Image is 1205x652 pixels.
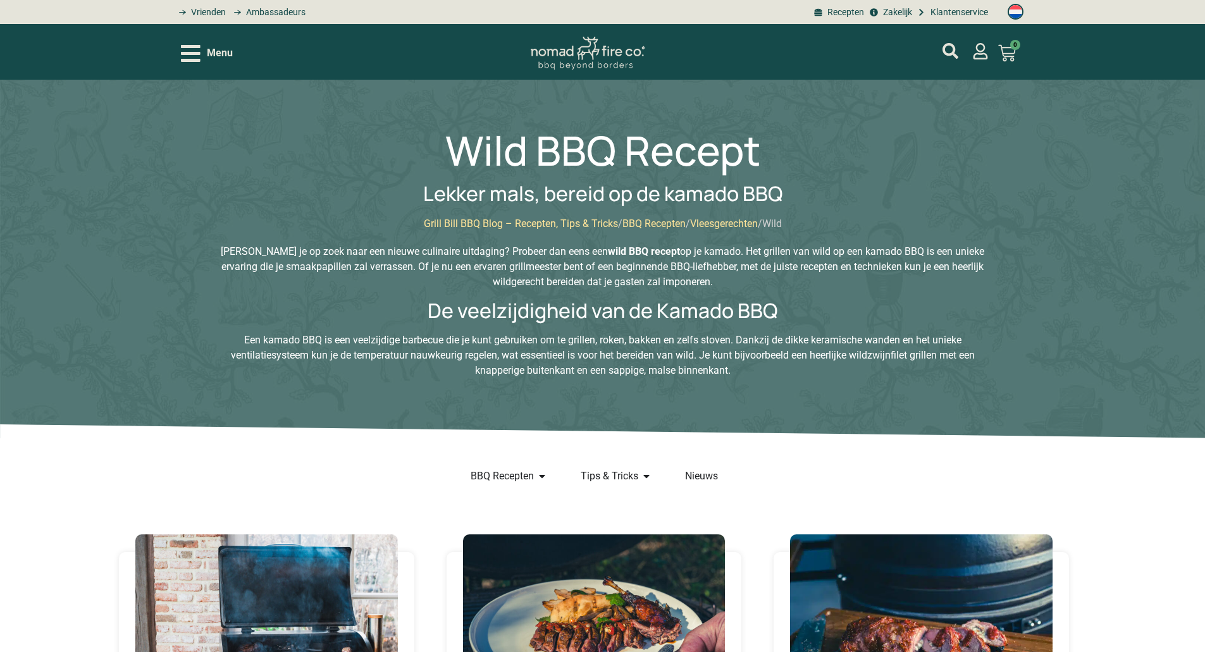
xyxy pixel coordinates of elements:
a: Tips & Tricks [581,469,638,484]
span: 0 [1010,40,1020,50]
span: Klantenservice [927,6,988,19]
span: / [686,218,690,230]
a: mijn account [972,43,989,59]
p: [PERSON_NAME] je op zoek naar een nieuwe culinaire uitdaging? Probeer dan eens een op je kamado. ... [216,244,989,290]
h2: Lekker mals, bereid op de kamado BBQ [423,183,782,204]
a: grill bill zakeljk [867,6,911,19]
span: Recepten [824,6,864,19]
a: Grill Bill BBQ Blog – Recepten, Tips & Tricks [424,218,618,230]
span: / [618,218,622,230]
strong: wild BBQ recept [608,245,680,257]
a: BBQ Recepten [471,469,534,484]
a: mijn account [942,43,958,59]
img: Nomad Logo [531,37,645,70]
a: grill bill vrienden [175,6,226,19]
a: BBQ Recepten [622,218,686,230]
a: 0 [983,37,1031,70]
h1: Wild BBQ Recept [445,130,760,171]
img: Nederlands [1008,4,1023,20]
span: Ambassadeurs [243,6,306,19]
span: Wild [762,218,782,230]
span: Vrienden [188,6,226,19]
a: Nieuws [685,469,718,484]
a: Vleesgerechten [690,218,758,230]
div: Open/Close Menu [181,42,233,65]
a: grill bill ambassadors [229,6,305,19]
span: / [758,218,762,230]
a: BBQ recepten [812,6,864,19]
span: Zakelijk [880,6,912,19]
a: grill bill klantenservice [915,6,988,19]
h2: De veelzijdigheid van de Kamado BBQ [216,298,989,323]
span: Menu [207,46,233,61]
p: Een kamado BBQ is een veelzijdige barbecue die je kunt gebruiken om te grillen, roken, bakken en ... [216,333,989,378]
